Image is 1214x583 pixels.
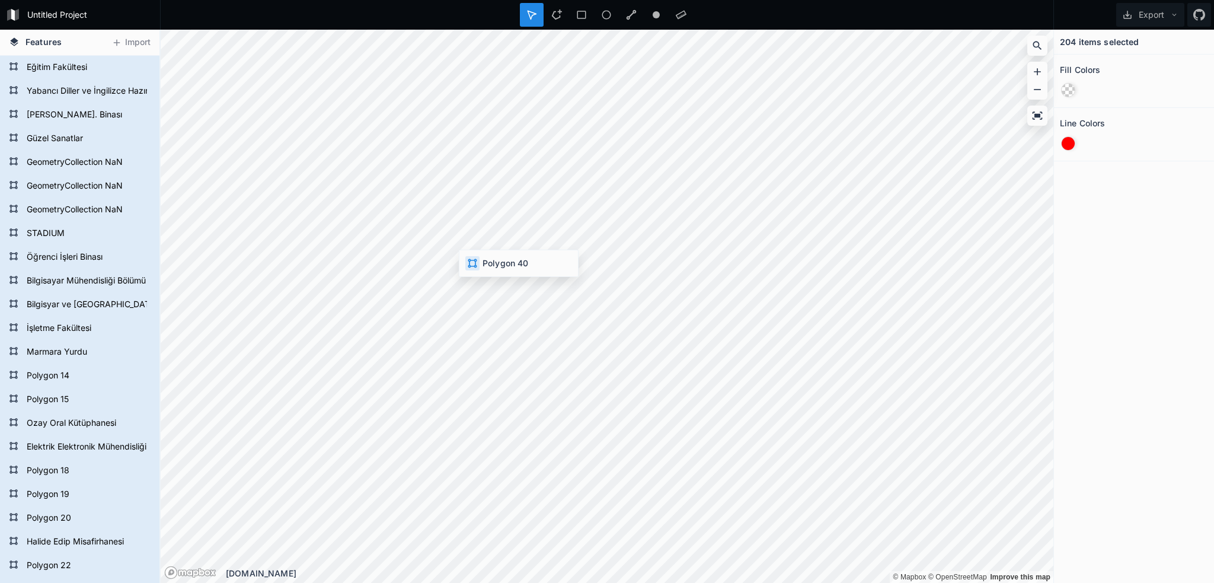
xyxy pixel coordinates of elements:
[928,573,987,581] a: OpenStreetMap
[25,36,62,48] span: Features
[990,573,1050,581] a: Map feedback
[164,566,216,579] a: Mapbox logo
[1060,36,1139,48] h4: 204 items selected
[226,567,1053,579] div: [DOMAIN_NAME]
[106,33,156,52] button: Import
[893,573,926,581] a: Mapbox
[1060,60,1101,79] h2: Fill Colors
[1116,3,1184,27] button: Export
[1060,114,1106,132] h2: Line Colors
